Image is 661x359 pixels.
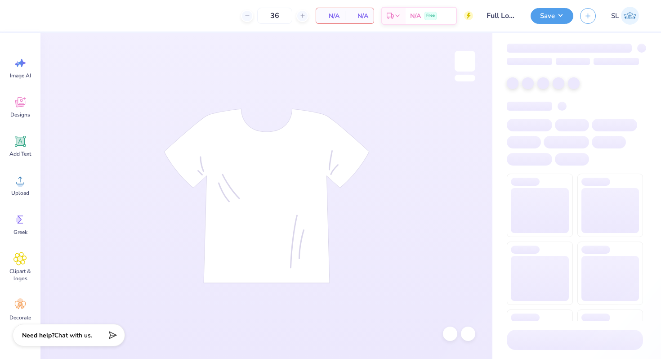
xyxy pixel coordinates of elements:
span: Designs [10,111,30,118]
span: Chat with us. [54,331,92,340]
span: Greek [13,229,27,236]
span: Free [426,13,435,19]
input: – – [257,8,292,24]
span: N/A [322,11,339,21]
span: Decorate [9,314,31,321]
img: tee-skeleton.svg [164,108,370,283]
span: Image AI [10,72,31,79]
button: Save [531,8,573,24]
strong: Need help? [22,331,54,340]
a: SL [607,7,643,25]
span: Clipart & logos [5,268,35,282]
span: N/A [410,11,421,21]
span: Add Text [9,150,31,157]
span: N/A [350,11,368,21]
img: Sonia Lerner [621,7,639,25]
input: Untitled Design [480,7,524,25]
span: Upload [11,189,29,197]
span: SL [611,11,619,21]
